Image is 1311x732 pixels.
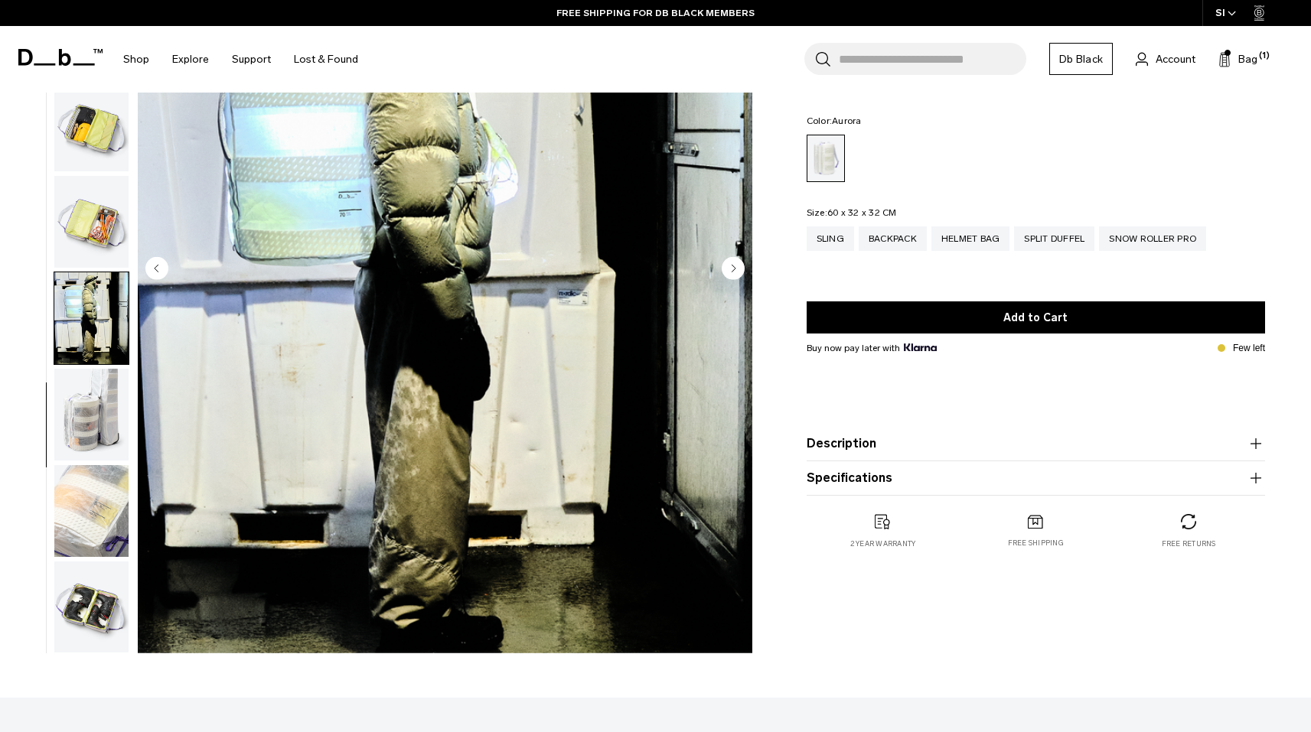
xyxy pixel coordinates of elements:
legend: Size: [807,208,897,217]
img: Weigh_Lighter_Split_Duffel_70L_8.png [54,561,129,653]
button: Weigh_Lighter_Split_Duffel_70L_10.png [54,464,129,558]
a: FREE SHIPPING FOR DB BLACK MEMBERS [556,6,755,20]
button: Weigh Lighter Split Duffel 70L Aurora [54,272,129,365]
a: Helmet Bag [931,226,1010,251]
button: Weigh_Lighter_Split_Duffel_70L_8.png [54,561,129,654]
span: 60 x 32 x 32 CM [827,207,897,218]
p: Free returns [1162,538,1216,549]
img: Weigh Lighter Split Duffel 70L Aurora [54,272,129,364]
button: Add to Cart [807,301,1265,333]
img: Weigh_Lighter_Split_Duffel_70L_10.png [54,465,129,557]
a: Db Black [1049,43,1113,75]
a: Aurora [807,135,845,182]
img: {"height" => 20, "alt" => "Klarna"} [904,343,937,351]
a: Shop [123,32,149,86]
a: Lost & Found [294,32,358,86]
img: Weigh_Lighter_Split_Duffel_70L_6.png [54,80,129,172]
span: Buy now pay later with [807,341,937,355]
span: Account [1156,51,1195,67]
p: 2 year warranty [850,538,916,549]
button: Description [807,434,1265,453]
nav: Main Navigation [112,26,370,93]
img: Weigh_Lighter_Split_Duffel_70L_9.png [54,369,129,460]
img: Weigh_Lighter_Split_Duffel_70L_7.png [54,176,129,268]
p: Few left [1233,341,1265,355]
button: Previous slide [145,256,168,282]
button: Next slide [722,256,745,282]
p: Free shipping [1008,538,1064,548]
button: Weigh_Lighter_Split_Duffel_70L_6.png [54,80,129,173]
span: Bag [1238,51,1257,67]
span: Aurora [832,115,862,126]
button: Weigh_Lighter_Split_Duffel_70L_7.png [54,175,129,268]
button: Weigh_Lighter_Split_Duffel_70L_9.png [54,368,129,461]
a: Sling [807,226,854,251]
a: Snow Roller Pro [1099,226,1206,251]
button: Specifications [807,469,1265,487]
a: Split Duffel [1014,226,1094,251]
a: Explore [172,32,209,86]
a: Backpack [859,226,927,251]
a: Support [232,32,271,86]
span: (1) [1259,50,1270,63]
legend: Color: [807,116,862,125]
a: Account [1136,50,1195,68]
button: Bag (1) [1218,50,1257,68]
